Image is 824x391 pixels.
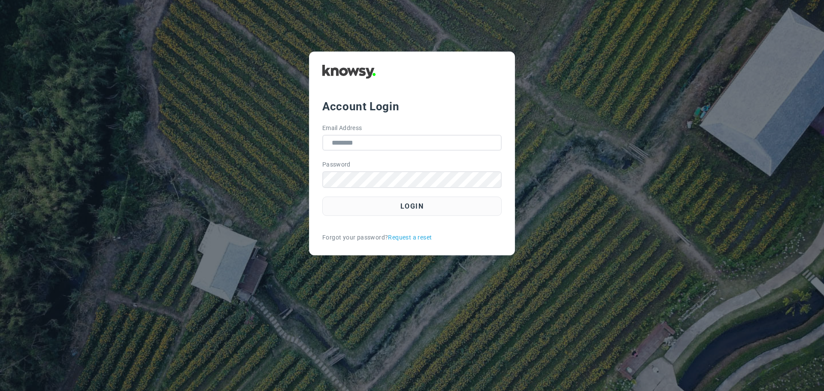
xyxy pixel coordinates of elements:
[322,124,362,133] label: Email Address
[322,99,502,114] div: Account Login
[322,233,502,242] div: Forgot your password?
[322,160,351,169] label: Password
[388,233,432,242] a: Request a reset
[322,197,502,216] button: Login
